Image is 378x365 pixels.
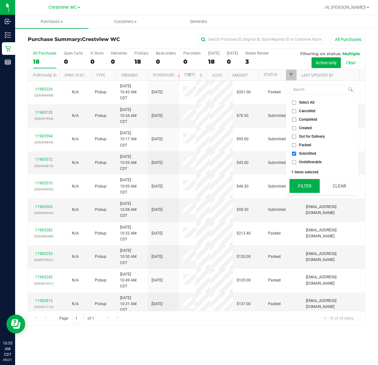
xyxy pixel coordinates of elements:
[120,201,144,219] span: [DATE] 10:08 AM CDT
[120,107,144,125] span: [DATE] 10:34 AM CDT
[152,254,163,260] span: [DATE]
[32,116,56,122] p: (326357954)
[300,51,341,56] span: Filtering on status:
[32,304,56,310] p: (326261113)
[72,89,79,95] button: N/A
[299,143,311,147] span: Packed
[156,58,176,65] div: 0
[232,73,248,78] a: Amount
[49,5,77,10] span: Crestview WC
[183,51,201,55] div: Pre-orders
[152,277,163,283] span: [DATE]
[111,58,127,65] div: 0
[207,70,227,81] th: Address
[227,58,238,65] div: 0
[268,160,286,166] span: Submitted
[3,357,12,362] p: 09/21
[72,254,79,259] span: Not Applicable
[299,135,325,138] span: Out for Delivery
[237,207,249,213] span: $98.50
[268,207,286,213] span: Submitted
[35,228,53,232] a: 11983282
[291,170,352,174] div: 1 items selected
[324,179,354,193] button: Clear
[72,207,79,212] span: Not Applicable
[54,314,99,323] span: Page of 1
[32,233,56,239] p: (326380088)
[96,73,105,78] a: Type
[72,230,79,236] button: N/A
[32,92,56,98] p: (326366908)
[32,210,56,216] p: (326396042)
[95,113,106,119] span: Pickup
[72,184,79,188] span: Not Applicable
[72,314,83,323] input: 1
[95,301,106,307] span: Pickup
[237,160,249,166] span: $45.00
[245,58,269,65] div: 3
[35,87,53,91] a: 11983224
[3,340,12,357] p: 10:55 AM CDT
[120,83,144,101] span: [DATE] 10:43 AM CDT
[237,183,249,189] span: $48.50
[292,109,296,113] input: Cancelled
[152,136,163,142] span: [DATE]
[72,160,79,165] span: Not Applicable
[237,113,249,119] span: $78.50
[95,183,106,189] span: Pickup
[306,227,361,239] span: [EMAIL_ADDRESS][DOMAIN_NAME]
[120,177,144,195] span: [DATE] 10:09 AM CDT
[289,179,320,193] button: Filter
[292,152,296,156] input: Submitted
[72,113,79,119] button: N/A
[72,278,79,282] span: Not Applicable
[198,35,324,44] input: Search Purchase ID, Original ID, State Registry ID or Customer Name...
[237,136,249,142] span: $95.00
[268,230,281,236] span: Packed
[120,248,144,266] span: [DATE] 10:50 AM CDT
[152,160,163,166] span: [DATE]
[184,70,194,80] a: Filter
[237,230,251,236] span: $213.40
[342,57,360,68] button: Clear
[299,152,316,155] span: Submitted
[152,183,163,189] span: [DATE]
[35,205,53,209] a: 11983503
[95,230,106,236] span: Pickup
[292,143,296,147] input: Packed
[152,301,163,307] span: [DATE]
[152,89,163,95] span: [DATE]
[28,37,140,42] h3: Purchase Summary:
[292,160,296,164] input: Undeliverable
[290,85,347,94] input: Search
[299,126,312,130] span: Created
[90,51,103,55] div: In Store
[32,281,56,287] p: (326367901)
[286,70,296,80] a: Filter
[268,113,286,119] span: Submitted
[268,277,281,283] span: Packed
[33,51,56,55] div: All Purchases
[237,89,251,95] span: $201.00
[120,271,144,290] span: [DATE] 10:49 AM CDT
[95,89,106,95] span: Pickup
[181,19,216,25] span: Deliveries
[32,163,56,169] p: (326395813)
[33,73,57,78] a: Purchase ID
[152,230,163,236] span: [DATE]
[95,207,106,213] span: Pickup
[5,32,11,38] inline-svg: Inventory
[82,36,120,42] span: Crestview WC
[135,58,148,65] div: 18
[35,275,53,279] a: 11983242
[35,181,53,185] a: 11983510
[306,251,361,263] span: [EMAIL_ADDRESS][DOMAIN_NAME]
[292,101,296,105] input: Select All
[32,257,56,263] p: (326379521)
[268,89,281,95] span: Packed
[72,301,79,307] button: N/A
[342,51,360,56] span: Multiple
[64,51,83,55] div: Open Carts
[72,207,79,213] button: N/A
[301,73,333,78] a: Last Updated By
